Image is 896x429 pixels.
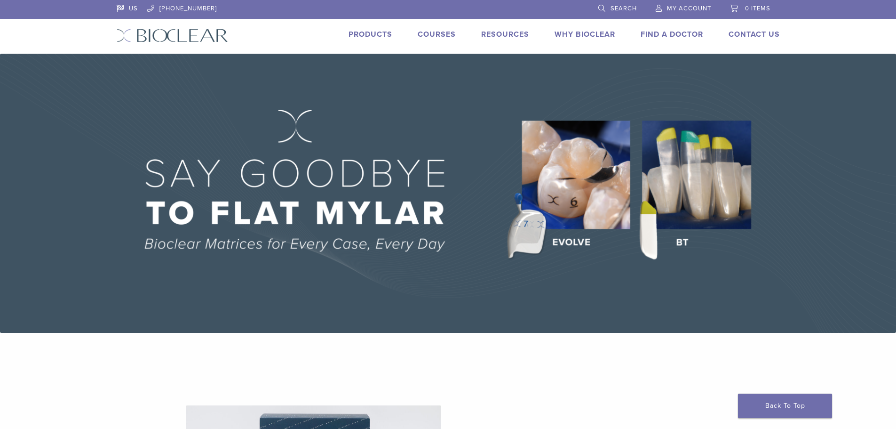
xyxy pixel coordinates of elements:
[555,30,615,39] a: Why Bioclear
[729,30,780,39] a: Contact Us
[481,30,529,39] a: Resources
[117,29,228,42] img: Bioclear
[738,394,832,418] a: Back To Top
[349,30,392,39] a: Products
[418,30,456,39] a: Courses
[745,5,770,12] span: 0 items
[667,5,711,12] span: My Account
[641,30,703,39] a: Find A Doctor
[611,5,637,12] span: Search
